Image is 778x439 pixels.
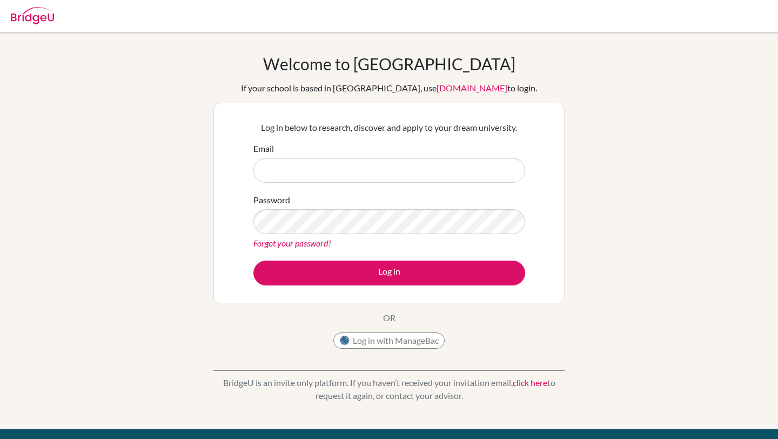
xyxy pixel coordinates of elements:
label: Password [253,194,290,207]
div: If your school is based in [GEOGRAPHIC_DATA], use to login. [241,82,537,95]
a: click here [513,377,547,388]
button: Log in with ManageBac [333,332,445,349]
p: Log in below to research, discover and apply to your dream university. [253,121,525,134]
a: [DOMAIN_NAME] [437,83,507,93]
button: Log in [253,261,525,285]
p: BridgeU is an invite only platform. If you haven’t received your invitation email, to request it ... [213,376,565,402]
img: Bridge-U [11,7,54,24]
a: Forgot your password? [253,238,331,248]
p: OR [383,311,395,324]
h1: Welcome to [GEOGRAPHIC_DATA] [263,54,515,74]
label: Email [253,142,274,155]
